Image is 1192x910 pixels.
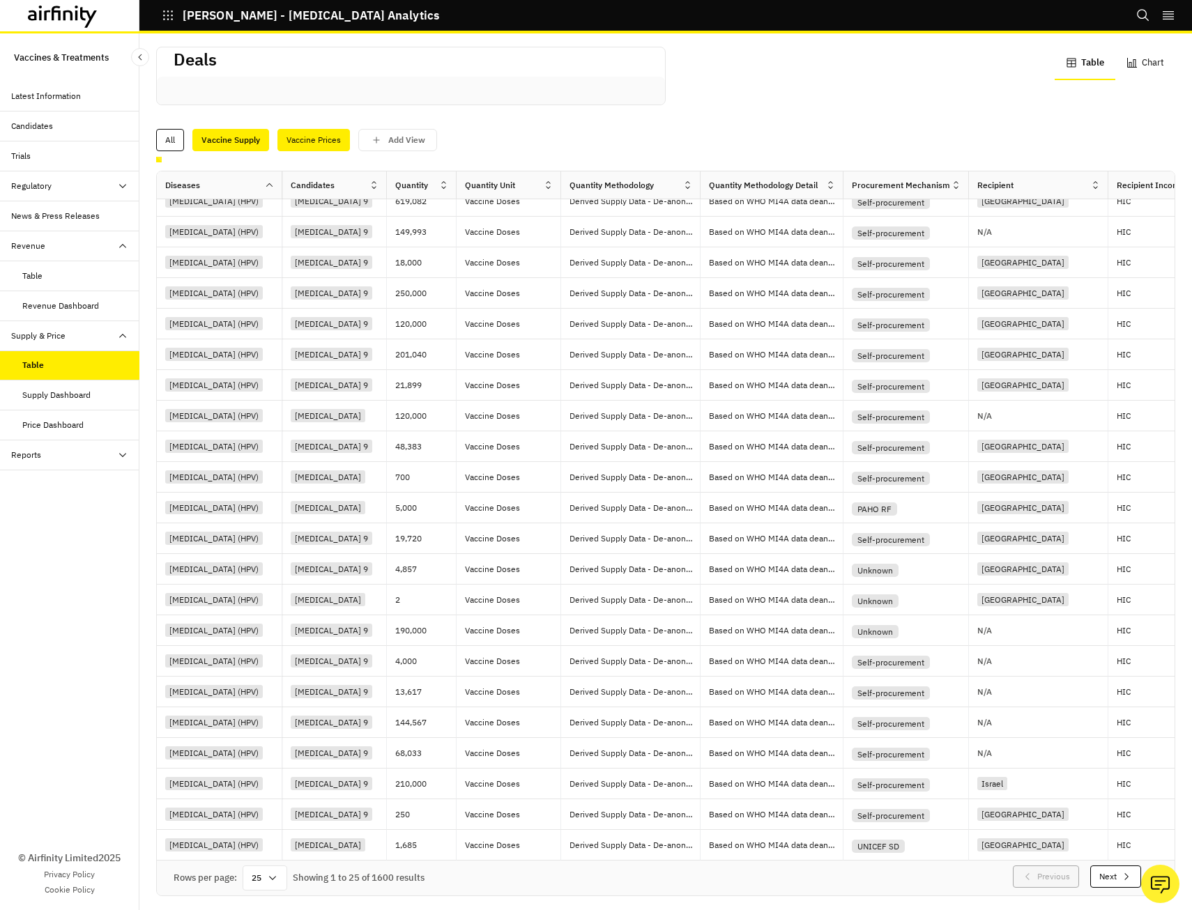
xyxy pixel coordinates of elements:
[852,318,930,332] div: Self-procurement
[11,90,81,102] div: Latest Information
[709,409,843,423] p: Based on WHO MI4A data deanonymised using i.a. Airfinity C19 vaccine procurement and/or delivery ...
[395,593,456,607] p: 2
[570,501,700,515] p: Derived Supply Data - De-anonymised
[291,409,365,422] div: [MEDICAL_DATA]
[395,532,456,546] p: 19,720
[709,716,843,730] p: Based on WHO MI4A data deanonymised using i.a. Airfinity C19 vaccine procurement and/or delivery ...
[570,286,700,300] p: Derived Supply Data - De-anonymised
[291,225,372,238] div: [MEDICAL_DATA] 9
[11,180,52,192] div: Regulatory
[570,317,700,331] p: Derived Supply Data - De-anonymised
[465,256,560,270] p: Vaccine Doses
[1055,47,1115,80] button: Table
[156,129,184,151] div: All
[852,441,930,454] div: Self-procurement
[465,179,515,192] div: Quantity Unit
[291,777,372,790] div: [MEDICAL_DATA] 9
[977,440,1069,453] div: [GEOGRAPHIC_DATA]
[709,654,843,668] p: Based on WHO MI4A data deanonymised using i.a. Airfinity C19 vaccine procurement and/or delivery ...
[291,378,372,392] div: [MEDICAL_DATA] 9
[570,808,700,822] p: Derived Supply Data - De-anonymised
[977,228,992,236] p: N/A
[570,716,700,730] p: Derived Supply Data - De-anonymised
[243,865,287,890] div: 25
[22,270,43,282] div: Table
[395,378,456,392] p: 21,899
[165,716,263,729] div: [MEDICAL_DATA] (HPV)
[570,378,700,392] p: Derived Supply Data - De-anonymised
[709,348,843,362] p: Based on WHO MI4A data deanonymised using i.a. Airfinity C19 vaccine procurement and/or delivery ...
[11,210,100,222] div: News & Press Releases
[852,533,930,546] div: Self-procurement
[395,654,456,668] p: 4,000
[977,256,1069,269] div: [GEOGRAPHIC_DATA]
[165,838,263,851] div: [MEDICAL_DATA] (HPV)
[852,809,930,822] div: Self-procurement
[22,359,44,371] div: Table
[395,286,456,300] p: 250,000
[465,654,560,668] p: Vaccine Doses
[709,470,843,484] p: Based on WHO MI4A data deanonymised using i.a. Airfinity C19 vaccine procurement and/or delivery ...
[977,808,1069,821] div: [GEOGRAPHIC_DATA]
[852,748,930,761] div: Self-procurement
[570,532,700,546] p: Derived Supply Data - De-anonymised
[465,593,560,607] p: Vaccine Doses
[570,440,700,454] p: Derived Supply Data - De-anonymised
[709,501,843,515] p: Based on WHO MI4A data deanonymised using i.a. Airfinity C19 vaccine procurement and/or delivery ...
[395,409,456,423] p: 120,000
[165,440,263,453] div: [MEDICAL_DATA] (HPV)
[395,746,456,760] p: 68,033
[977,626,992,635] p: N/A
[465,746,560,760] p: Vaccine Doses
[852,840,905,853] div: UNICEF SD
[465,716,560,730] p: Vaccine Doses
[22,419,84,431] div: Price Dashboard
[977,657,992,665] p: N/A
[977,501,1069,514] div: [GEOGRAPHIC_DATA]
[165,532,263,545] div: [MEDICAL_DATA] (HPV)
[291,716,372,729] div: [MEDICAL_DATA] 9
[165,624,263,637] div: [MEDICAL_DATA] (HPV)
[977,179,1014,192] div: Recipient
[291,501,365,514] div: [MEDICAL_DATA]
[709,532,843,546] p: Based on WHO MI4A data deanonymised using i.a. Airfinity C19 vaccine procurement and/or delivery ...
[570,777,700,791] p: Derived Supply Data - De-anonymised
[395,470,456,484] p: 700
[570,179,654,192] div: Quantity Methodology
[852,179,950,192] div: Procurement Mechanism
[852,380,930,393] div: Self-procurement
[395,225,456,239] p: 149,993
[709,562,843,576] p: Based on WHO MI4A data deanonymised using i.a. Airfinity C19 vaccine procurement and/or delivery ...
[977,194,1069,208] div: [GEOGRAPHIC_DATA]
[395,777,456,791] p: 210,000
[165,808,263,821] div: [MEDICAL_DATA] (HPV)
[165,654,263,668] div: [MEDICAL_DATA] (HPV)
[165,225,263,238] div: [MEDICAL_DATA] (HPV)
[291,838,365,851] div: [MEDICAL_DATA]
[131,48,149,66] button: Close Sidebar
[395,624,456,638] p: 190,000
[977,412,992,420] p: N/A
[977,593,1069,606] div: [GEOGRAPHIC_DATA]
[162,3,439,27] button: [PERSON_NAME] - [MEDICAL_DATA] Analytics
[291,286,372,300] div: [MEDICAL_DATA] 9
[977,838,1069,851] div: [GEOGRAPHIC_DATA]
[14,45,109,70] p: Vaccines & Treatments
[1141,865,1179,903] button: Ask our analysts
[11,240,45,252] div: Revenue
[1136,3,1150,27] button: Search
[465,838,560,852] p: Vaccine Doses
[570,256,700,270] p: Derived Supply Data - De-anonymised
[465,440,560,454] p: Vaccine Doses
[165,286,263,300] div: [MEDICAL_DATA] (HPV)
[852,778,930,792] div: Self-procurement
[570,593,700,607] p: Derived Supply Data - De-anonymised
[570,562,700,576] p: Derived Supply Data - De-anonymised
[709,808,843,822] p: Based on WHO MI4A data deanonymised using i.a. Airfinity C19 vaccine procurement and/or delivery ...
[1013,865,1079,888] button: Previous
[570,838,700,852] p: Derived Supply Data - De-anonymised
[709,179,818,192] div: Quantity Methodology Detail
[291,746,372,759] div: [MEDICAL_DATA] 9
[852,717,930,730] div: Self-procurement
[358,129,437,151] button: save changes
